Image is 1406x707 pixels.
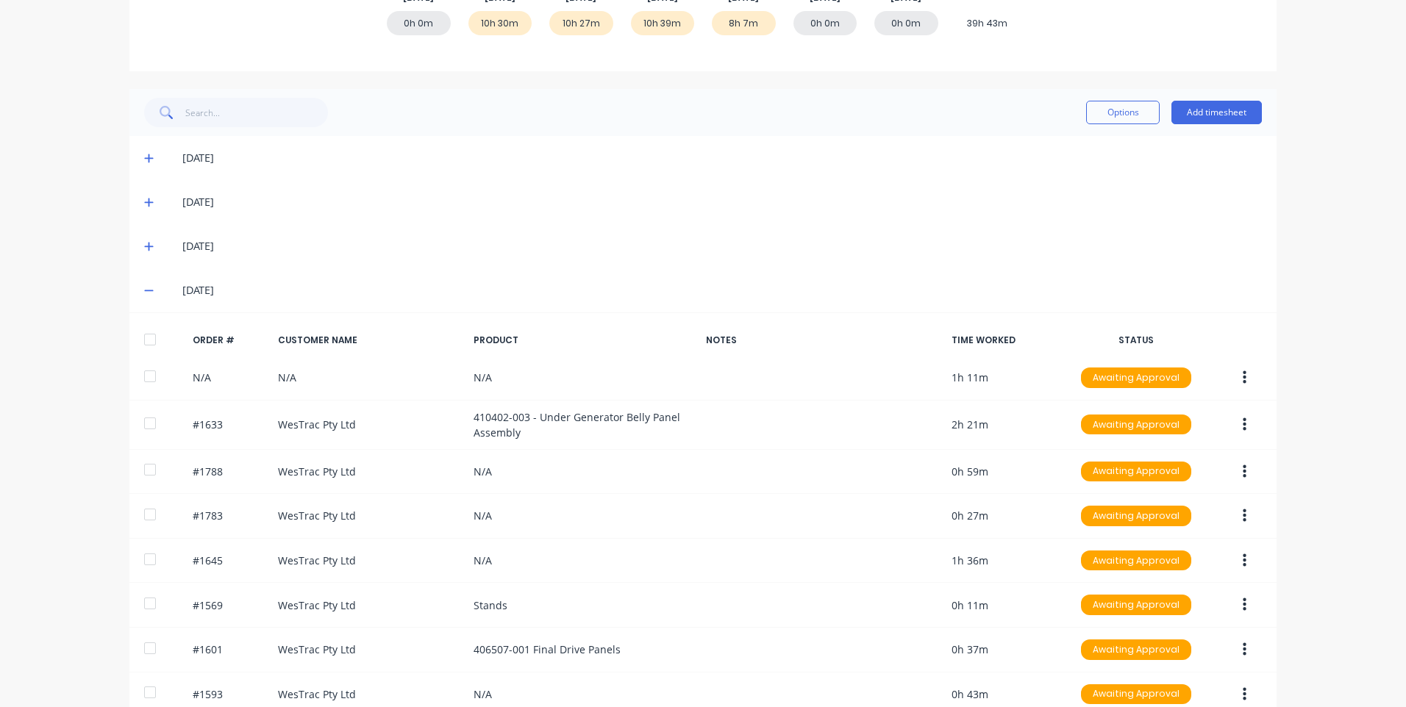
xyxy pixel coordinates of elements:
div: Awaiting Approval [1081,684,1191,705]
div: [DATE] [182,150,1262,166]
div: Awaiting Approval [1081,414,1191,435]
div: Awaiting Approval [1081,506,1191,526]
button: Awaiting Approval [1080,414,1192,436]
div: Awaiting Approval [1081,550,1191,571]
div: 39h 43m [956,11,1020,35]
button: Awaiting Approval [1080,550,1192,572]
div: Awaiting Approval [1081,367,1191,388]
button: Awaiting Approval [1080,461,1192,483]
button: Awaiting Approval [1080,505,1192,527]
div: 8h 7m [712,11,776,35]
div: [DATE] [182,282,1262,298]
div: 10h 39m [631,11,695,35]
div: 10h 27m [549,11,613,35]
div: 0h 0m [793,11,857,35]
div: Awaiting Approval [1081,639,1191,660]
div: Awaiting Approval [1081,462,1191,482]
button: Awaiting Approval [1080,367,1192,389]
button: Awaiting Approval [1080,594,1192,616]
div: STATUS [1074,334,1199,347]
input: Search... [185,98,329,127]
div: 10h 30m [468,11,532,35]
div: Awaiting Approval [1081,595,1191,615]
div: 0h 0m [874,11,938,35]
div: NOTES [706,334,940,347]
div: 0h 0m [387,11,451,35]
div: [DATE] [182,194,1262,210]
div: PRODUCT [474,334,694,347]
div: [DATE] [182,238,1262,254]
button: Awaiting Approval [1080,683,1192,706]
button: Options [1086,101,1160,124]
div: CUSTOMER NAME [278,334,462,347]
button: Awaiting Approval [1080,639,1192,661]
div: ORDER # [193,334,266,347]
button: Add timesheet [1171,101,1262,124]
div: TIME WORKED [952,334,1062,347]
